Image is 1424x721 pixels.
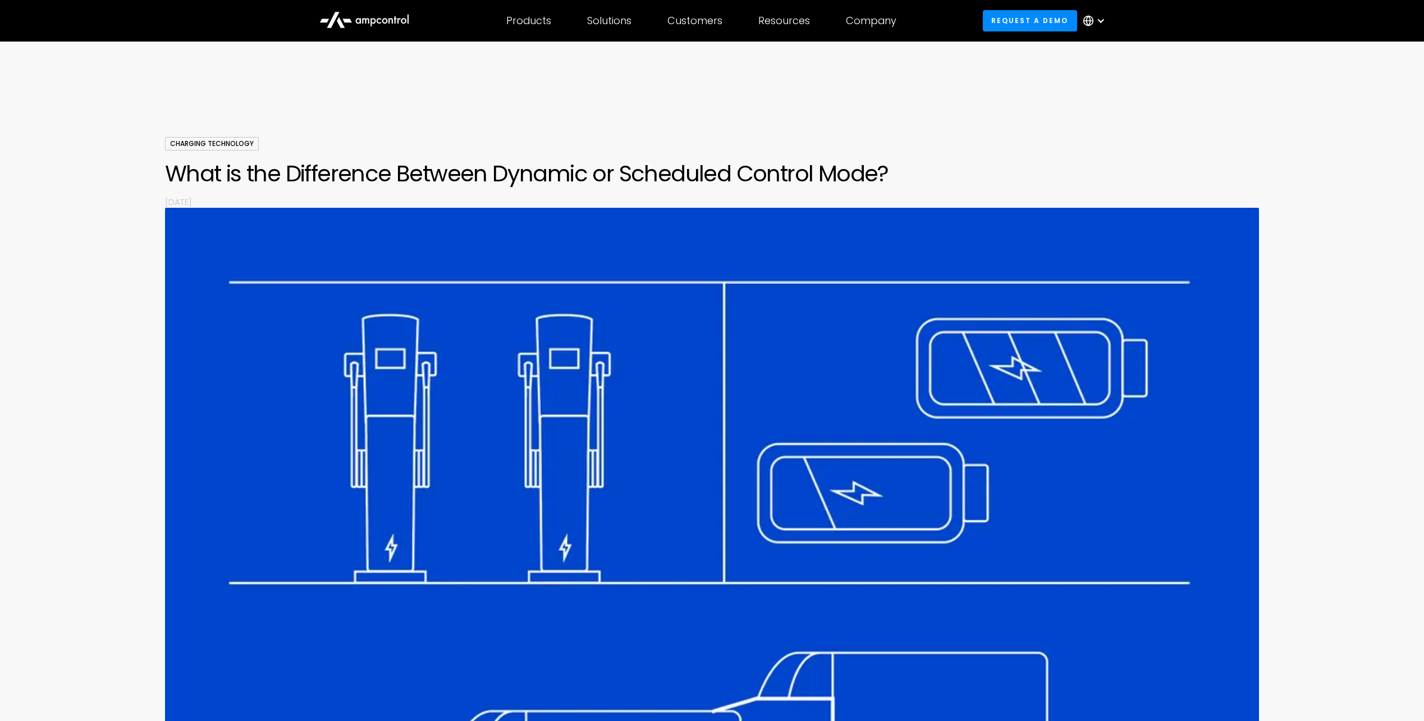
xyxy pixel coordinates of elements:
[846,15,896,27] div: Company
[758,15,810,27] div: Resources
[165,196,1260,208] p: [DATE]
[506,15,551,27] div: Products
[587,15,631,27] div: Solutions
[165,160,1260,187] h1: What is the Difference Between Dynamic or Scheduled Control Mode?
[983,10,1077,31] a: Request a demo
[667,15,722,27] div: Customers
[165,137,259,150] div: Charging Technology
